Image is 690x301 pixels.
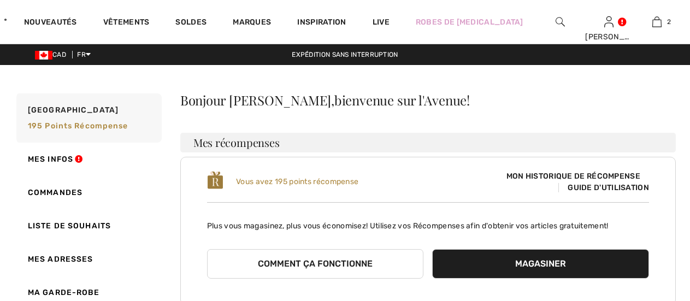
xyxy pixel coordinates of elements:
span: bienvenue sur l'Avenue! [334,91,470,109]
div: Bonjour [PERSON_NAME], [180,93,676,107]
a: Se connecter [604,16,614,27]
p: Plus vous magasinez, plus vous économisez! Utilisez vos Récompenses afin d'obtenir vos articles g... [207,211,649,232]
a: Soldes [175,17,207,29]
span: [GEOGRAPHIC_DATA] [28,104,119,116]
img: 1ère Avenue [4,9,7,31]
span: Vous avez 195 points récompense [236,177,358,186]
span: Inspiration [297,17,346,29]
span: 2 [667,17,671,27]
img: recherche [556,15,565,28]
a: Vêtements [103,17,150,29]
a: Commandes [14,176,162,209]
span: CAD [35,51,70,58]
a: Mes adresses [14,243,162,276]
a: Live [373,16,390,28]
button: Magasiner [432,249,649,279]
img: Canadian Dollar [35,51,52,60]
span: FR [77,51,91,58]
div: [PERSON_NAME] [585,31,632,43]
a: Marques [233,17,271,29]
span: 195 Points récompense [28,121,128,131]
a: Nouveautés [24,17,77,29]
h3: Mes récompenses [180,133,676,152]
img: Mes infos [604,15,614,28]
span: Guide d'utilisation [558,183,649,192]
button: Comment ça fonctionne [207,249,424,279]
span: Mon historique de récompense [498,170,649,182]
img: loyalty_logo_r.svg [207,170,223,190]
a: Liste de souhaits [14,209,162,243]
a: Mes infos [14,143,162,176]
a: Robes de [MEDICAL_DATA] [416,16,523,28]
img: Mon panier [652,15,662,28]
a: 2 [634,15,681,28]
